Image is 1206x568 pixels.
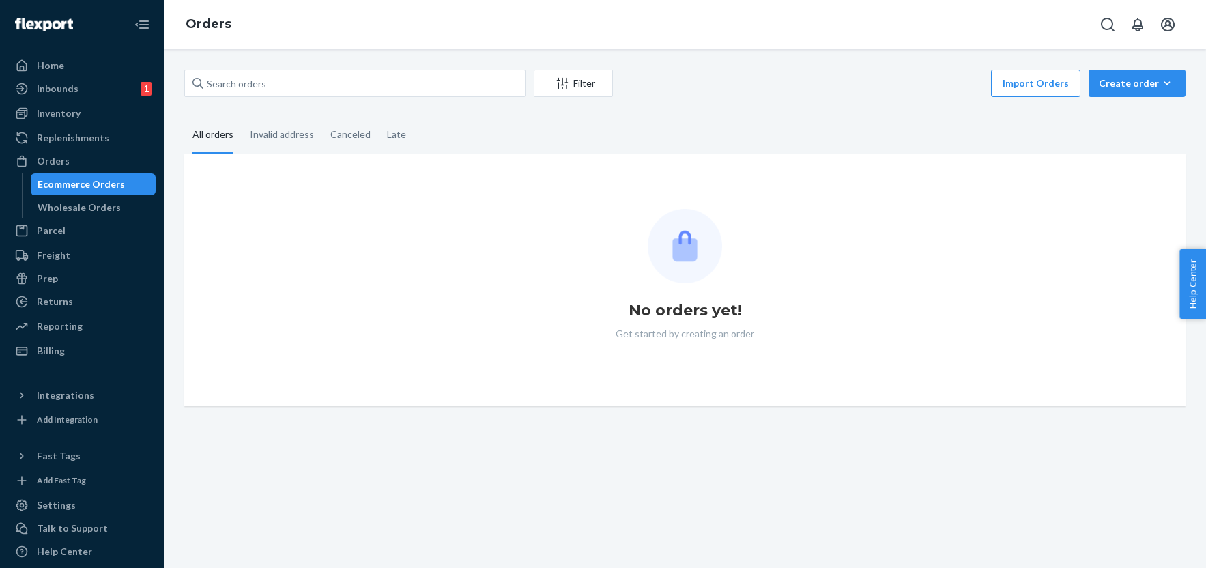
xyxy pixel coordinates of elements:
[37,388,94,402] div: Integrations
[141,82,152,96] div: 1
[1179,249,1206,319] button: Help Center
[387,117,406,152] div: Late
[37,414,98,425] div: Add Integration
[8,55,156,76] a: Home
[1099,76,1175,90] div: Create order
[534,76,612,90] div: Filter
[37,474,86,486] div: Add Fast Tag
[1094,11,1121,38] button: Open Search Box
[128,11,156,38] button: Close Navigation
[8,268,156,289] a: Prep
[648,209,722,283] img: Empty list
[38,177,125,191] div: Ecommerce Orders
[184,70,526,97] input: Search orders
[8,220,156,242] a: Parcel
[534,70,613,97] button: Filter
[37,498,76,512] div: Settings
[37,522,108,535] div: Talk to Support
[8,150,156,172] a: Orders
[629,300,742,322] h1: No orders yet!
[8,412,156,428] a: Add Integration
[175,5,242,44] ol: breadcrumbs
[1154,11,1181,38] button: Open account menu
[8,102,156,124] a: Inventory
[8,445,156,467] button: Fast Tags
[15,18,73,31] img: Flexport logo
[31,173,156,195] a: Ecommerce Orders
[8,127,156,149] a: Replenishments
[8,315,156,337] a: Reporting
[37,248,70,262] div: Freight
[616,327,754,341] p: Get started by creating an order
[8,541,156,563] a: Help Center
[8,384,156,406] button: Integrations
[8,340,156,362] a: Billing
[37,449,81,463] div: Fast Tags
[1089,70,1186,97] button: Create order
[31,197,156,218] a: Wholesale Orders
[37,545,92,558] div: Help Center
[991,70,1080,97] button: Import Orders
[37,131,109,145] div: Replenishments
[186,16,231,31] a: Orders
[38,201,121,214] div: Wholesale Orders
[37,344,65,358] div: Billing
[37,82,78,96] div: Inbounds
[37,154,70,168] div: Orders
[8,244,156,266] a: Freight
[8,472,156,489] a: Add Fast Tag
[1124,11,1151,38] button: Open notifications
[37,59,64,72] div: Home
[250,117,314,152] div: Invalid address
[8,494,156,516] a: Settings
[37,272,58,285] div: Prep
[8,78,156,100] a: Inbounds1
[330,117,371,152] div: Canceled
[37,224,66,238] div: Parcel
[37,295,73,309] div: Returns
[37,106,81,120] div: Inventory
[37,319,83,333] div: Reporting
[8,517,156,539] a: Talk to Support
[192,117,233,154] div: All orders
[8,291,156,313] a: Returns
